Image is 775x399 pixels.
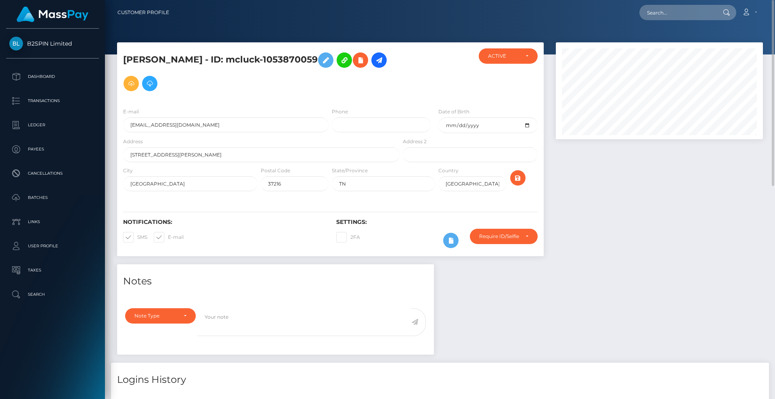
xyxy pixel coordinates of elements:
[6,163,99,184] a: Cancellations
[9,37,23,50] img: B2SPIN Limited
[9,143,96,155] p: Payees
[123,48,395,95] h5: [PERSON_NAME] - ID: mcluck-1053870059
[9,240,96,252] p: User Profile
[6,67,99,87] a: Dashboard
[154,232,184,242] label: E-mail
[9,95,96,107] p: Transactions
[134,313,177,319] div: Note Type
[123,232,147,242] label: SMS
[9,264,96,276] p: Taxes
[9,192,96,204] p: Batches
[6,40,99,47] span: B2SPIN Limited
[6,284,99,305] a: Search
[117,4,169,21] a: Customer Profile
[6,260,99,280] a: Taxes
[123,219,324,226] h6: Notifications:
[371,52,387,68] a: Initiate Payout
[123,108,139,115] label: E-mail
[9,216,96,228] p: Links
[6,236,99,256] a: User Profile
[6,212,99,232] a: Links
[438,167,459,174] label: Country
[479,48,538,64] button: ACTIVE
[123,274,428,288] h4: Notes
[6,115,99,135] a: Ledger
[6,139,99,159] a: Payees
[332,108,348,115] label: Phone
[123,138,143,145] label: Address
[336,219,537,226] h6: Settings:
[470,229,538,244] button: Require ID/Selfie Verification
[639,5,715,20] input: Search...
[6,91,99,111] a: Transactions
[117,373,763,387] h4: Logins History
[9,288,96,301] p: Search
[9,119,96,131] p: Ledger
[488,53,519,59] div: ACTIVE
[9,71,96,83] p: Dashboard
[17,6,88,22] img: MassPay Logo
[261,167,290,174] label: Postal Code
[438,108,469,115] label: Date of Birth
[9,167,96,180] p: Cancellations
[332,167,368,174] label: State/Province
[336,232,360,242] label: 2FA
[125,308,196,324] button: Note Type
[6,188,99,208] a: Batches
[479,233,519,240] div: Require ID/Selfie Verification
[123,167,133,174] label: City
[403,138,427,145] label: Address 2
